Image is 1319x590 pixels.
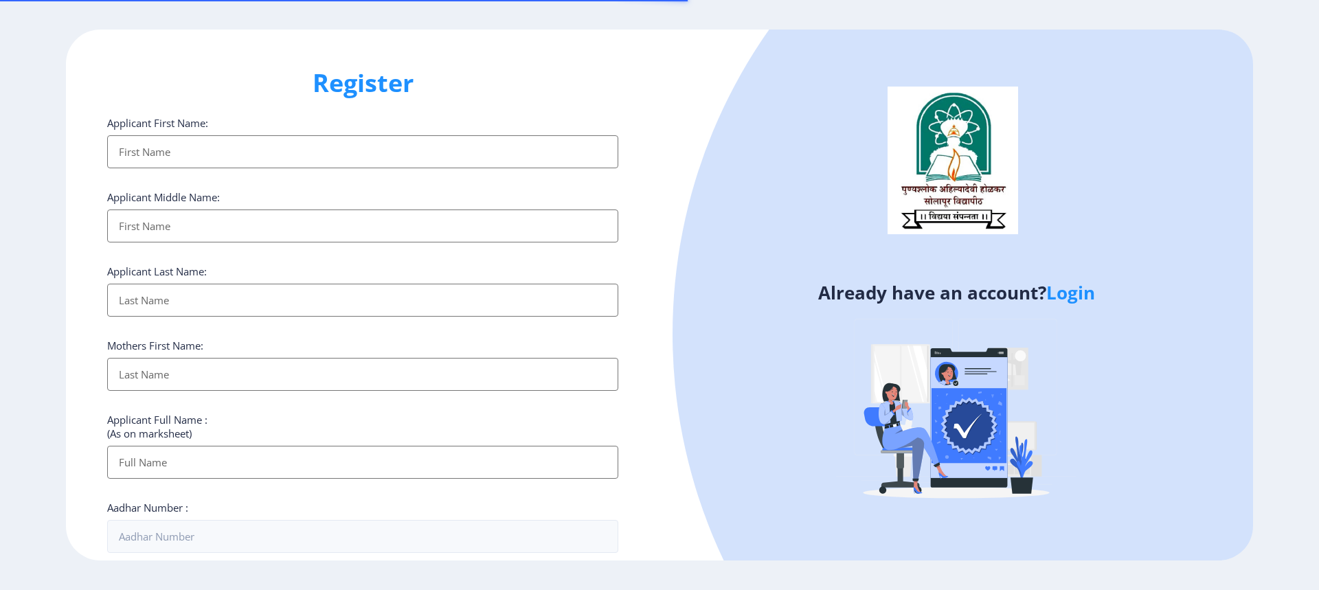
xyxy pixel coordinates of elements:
[107,446,618,479] input: Full Name
[107,501,188,514] label: Aadhar Number :
[107,358,618,391] input: Last Name
[888,87,1018,234] img: logo
[107,209,618,242] input: First Name
[107,135,618,168] input: First Name
[107,116,208,130] label: Applicant First Name:
[107,190,220,204] label: Applicant Middle Name:
[107,67,618,100] h1: Register
[836,293,1076,533] img: Verified-rafiki.svg
[670,282,1243,304] h4: Already have an account?
[107,264,207,278] label: Applicant Last Name:
[107,520,618,553] input: Aadhar Number
[1046,280,1095,305] a: Login
[107,284,618,317] input: Last Name
[107,413,207,440] label: Applicant Full Name : (As on marksheet)
[107,339,203,352] label: Mothers First Name:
